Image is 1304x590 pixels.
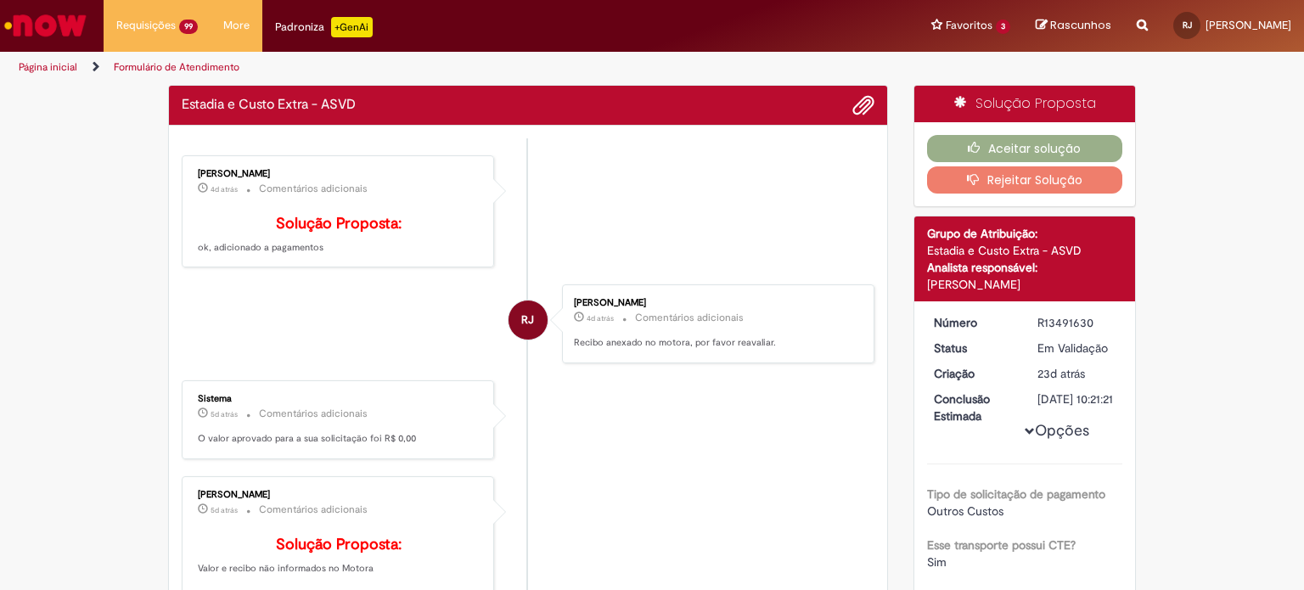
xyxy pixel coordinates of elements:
[635,311,744,325] small: Comentários adicionais
[211,184,238,194] time: 26/09/2025 21:57:01
[1037,391,1116,407] div: [DATE] 10:21:21
[587,313,614,323] time: 26/09/2025 18:51:29
[198,216,481,255] p: ok, adicionado a pagamentos
[19,60,77,74] a: Página inicial
[927,135,1123,162] button: Aceitar solução
[852,94,874,116] button: Adicionar anexos
[921,340,1026,357] dt: Status
[198,394,481,404] div: Sistema
[1050,17,1111,33] span: Rascunhos
[275,17,373,37] div: Padroniza
[1206,18,1291,32] span: [PERSON_NAME]
[259,407,368,421] small: Comentários adicionais
[2,8,89,42] img: ServiceNow
[116,17,176,34] span: Requisições
[927,486,1105,502] b: Tipo de solicitação de pagamento
[927,166,1123,194] button: Rejeitar Solução
[587,313,614,323] span: 4d atrás
[946,17,992,34] span: Favoritos
[914,86,1136,122] div: Solução Proposta
[927,554,947,570] span: Sim
[921,365,1026,382] dt: Criação
[198,169,481,179] div: [PERSON_NAME]
[211,184,238,194] span: 4d atrás
[1037,314,1116,331] div: R13491630
[996,20,1010,34] span: 3
[179,20,198,34] span: 99
[927,537,1076,553] b: Esse transporte possui CTE?
[198,490,481,500] div: [PERSON_NAME]
[1037,340,1116,357] div: Em Validação
[574,336,857,350] p: Recibo anexado no motora, por favor reavaliar.
[114,60,239,74] a: Formulário de Atendimento
[927,276,1123,293] div: [PERSON_NAME]
[1037,366,1085,381] span: 23d atrás
[927,259,1123,276] div: Analista responsável:
[198,432,481,446] p: O valor aprovado para a sua solicitação foi R$ 0,00
[331,17,373,37] p: +GenAi
[211,505,238,515] span: 5d atrás
[259,182,368,196] small: Comentários adicionais
[211,409,238,419] time: 25/09/2025 16:25:15
[509,301,548,340] div: Renato Junior
[211,505,238,515] time: 25/09/2025 16:25:12
[223,17,250,34] span: More
[13,52,857,83] ul: Trilhas de página
[1037,365,1116,382] div: 08/09/2025 09:46:29
[276,535,402,554] b: Solução Proposta:
[927,225,1123,242] div: Grupo de Atribuição:
[921,391,1026,424] dt: Conclusão Estimada
[259,503,368,517] small: Comentários adicionais
[211,409,238,419] span: 5d atrás
[574,298,857,308] div: [PERSON_NAME]
[276,214,402,233] b: Solução Proposta:
[1036,18,1111,34] a: Rascunhos
[182,98,356,113] h2: Estadia e Custo Extra - ASVD Histórico de tíquete
[1183,20,1192,31] span: RJ
[921,314,1026,331] dt: Número
[927,503,1003,519] span: Outros Custos
[521,300,534,340] span: RJ
[927,242,1123,259] div: Estadia e Custo Extra - ASVD
[1037,366,1085,381] time: 08/09/2025 09:46:29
